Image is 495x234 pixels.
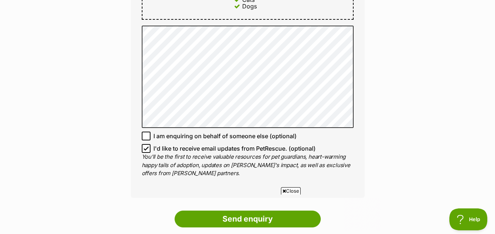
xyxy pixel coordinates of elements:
p: You'll be the first to receive valuable resources for pet guardians, heart-warming happy tails of... [142,153,354,178]
span: I'd like to receive email updates from PetRescue. (optional) [153,144,316,153]
span: Close [281,187,301,195]
iframe: Advertisement [115,197,381,230]
span: I am enquiring on behalf of someone else (optional) [153,132,297,140]
iframe: Help Scout Beacon - Open [449,208,488,230]
div: Dogs [242,3,257,10]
